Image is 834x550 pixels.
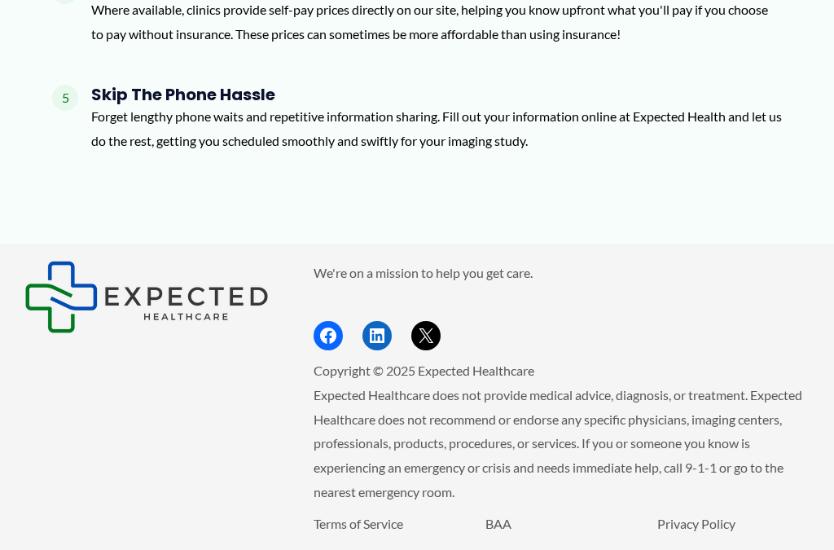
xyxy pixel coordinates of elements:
[24,261,273,333] aside: Footer Widget 1
[314,261,810,351] aside: Footer Widget 2
[24,261,269,333] img: Expected Healthcare Logo - side, dark font, small
[485,516,511,531] a: BAA
[314,516,403,531] a: Terms of Service
[314,261,810,285] p: We're on a mission to help you get care.
[91,85,782,104] h4: Skip the Phone Hassle
[314,363,534,378] span: Copyright © 2025 Expected Healthcare
[657,516,735,531] a: Privacy Policy
[314,387,802,499] span: Expected Healthcare does not provide medical advice, diagnosis, or treatment. Expected Healthcare...
[91,104,782,152] p: Forget lengthy phone waits and repetitive information sharing. Fill out your information online a...
[52,85,78,111] span: 5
